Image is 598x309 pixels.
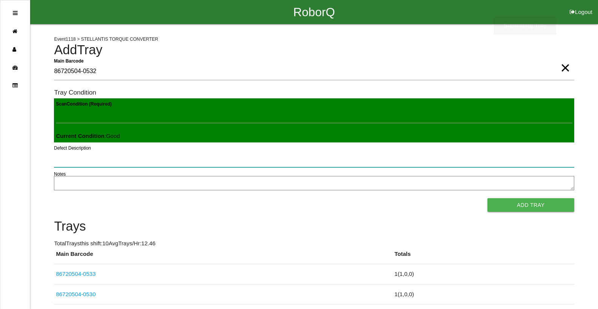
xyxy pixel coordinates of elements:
h6: Tray Condition [54,89,574,96]
td: 1 ( 1 , 0 , 0 ) [393,284,574,304]
h4: Add Tray [54,43,574,57]
button: Add Tray [487,198,574,212]
span: : Good [56,133,120,139]
div: Submitting Tray [494,17,556,35]
span: Event 1118 > STELLANTIS TORQUE CONVERTER [54,37,158,42]
span: Clear Input [560,53,570,68]
label: Defect Description [54,145,91,151]
b: Main Barcode [54,58,84,63]
a: 86720504-0530 [56,291,95,297]
th: Totals [393,250,574,264]
label: Notes [54,171,66,177]
b: Scan Condition (Required) [56,101,112,107]
h4: Trays [54,219,574,234]
b: Current Condition [56,133,104,139]
th: Main Barcode [54,250,392,264]
td: 1 ( 1 , 0 , 0 ) [393,264,574,285]
p: Total Trays this shift: 10 Avg Trays /Hr: 12.46 [54,239,574,248]
div: Open [13,4,18,22]
a: 86720504-0533 [56,271,95,277]
input: Required [54,63,574,80]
